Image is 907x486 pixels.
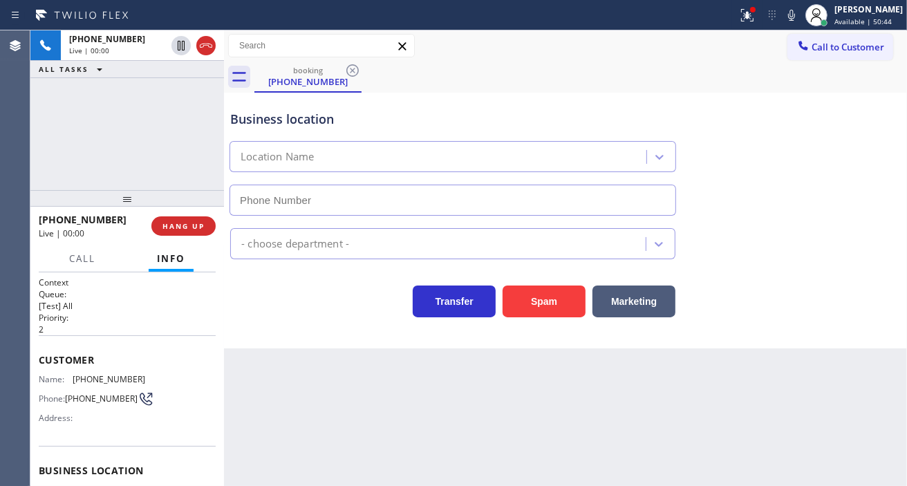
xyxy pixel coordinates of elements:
[229,35,414,57] input: Search
[39,312,216,324] h2: Priority:
[39,324,216,335] p: 2
[230,185,676,216] input: Phone Number
[787,34,893,60] button: Call to Customer
[230,110,675,129] div: Business location
[69,252,95,265] span: Call
[39,64,88,74] span: ALL TASKS
[782,6,801,25] button: Mute
[39,393,65,404] span: Phone:
[834,17,892,26] span: Available | 50:44
[39,288,216,300] h2: Queue:
[256,62,360,91] div: (442) 402-9750
[39,213,127,226] span: [PHONE_NUMBER]
[65,393,138,404] span: [PHONE_NUMBER]
[39,464,216,477] span: Business location
[69,33,145,45] span: [PHONE_NUMBER]
[812,41,884,53] span: Call to Customer
[241,236,349,252] div: - choose department -
[30,61,116,77] button: ALL TASKS
[241,149,315,165] div: Location Name
[149,245,194,272] button: Info
[413,286,496,317] button: Transfer
[61,245,104,272] button: Call
[39,374,73,384] span: Name:
[39,353,216,366] span: Customer
[157,252,185,265] span: Info
[503,286,586,317] button: Spam
[151,216,216,236] button: HANG UP
[834,3,903,15] div: [PERSON_NAME]
[256,65,360,75] div: booking
[73,374,145,384] span: [PHONE_NUMBER]
[196,36,216,55] button: Hang up
[39,413,75,423] span: Address:
[39,277,216,288] h1: Context
[162,221,205,231] span: HANG UP
[171,36,191,55] button: Hold Customer
[39,227,84,239] span: Live | 00:00
[256,75,360,88] div: [PHONE_NUMBER]
[39,300,216,312] p: [Test] All
[69,46,109,55] span: Live | 00:00
[592,286,675,317] button: Marketing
